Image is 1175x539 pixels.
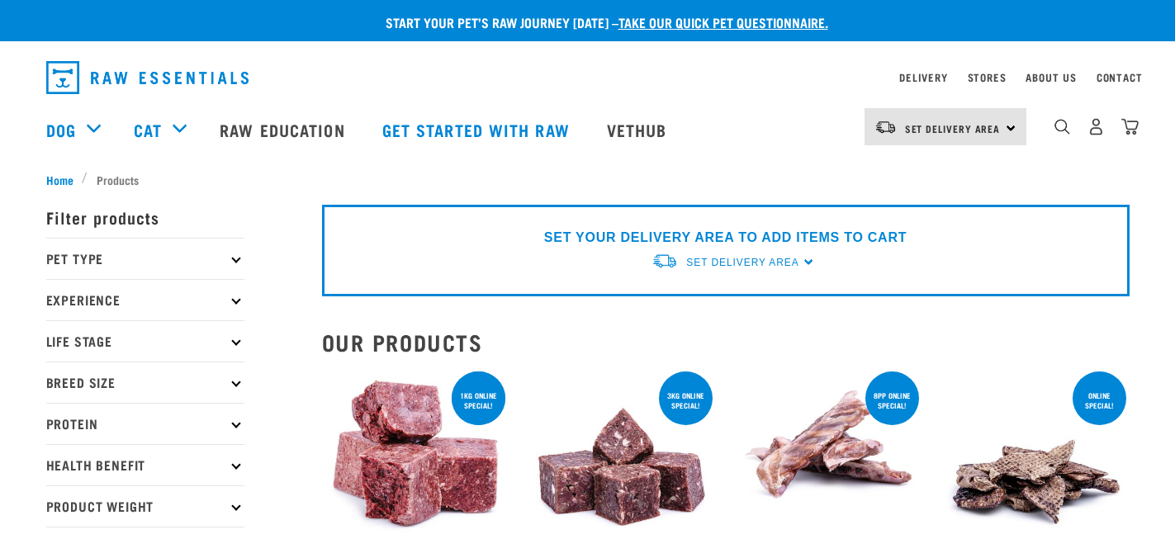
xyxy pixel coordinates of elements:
a: take our quick pet questionnaire. [618,18,828,26]
a: About Us [1026,74,1076,80]
p: Filter products [46,196,244,238]
p: Health Benefit [46,444,244,485]
img: user.png [1087,118,1105,135]
nav: dropdown navigation [33,54,1143,101]
div: ONLINE SPECIAL! [1073,383,1126,418]
p: Breed Size [46,362,244,403]
p: Protein [46,403,244,444]
p: Product Weight [46,485,244,527]
a: Cat [134,117,162,142]
div: 3kg online special! [659,383,713,418]
a: Get started with Raw [366,97,590,163]
a: Delivery [899,74,947,80]
div: 8pp online special! [865,383,919,418]
p: Experience [46,279,244,320]
span: Set Delivery Area [905,125,1001,131]
nav: breadcrumbs [46,171,1130,188]
span: Home [46,171,73,188]
img: home-icon@2x.png [1121,118,1139,135]
h2: Our Products [322,329,1130,355]
a: Home [46,171,83,188]
img: van-moving.png [651,253,678,270]
img: home-icon-1@2x.png [1054,119,1070,135]
p: SET YOUR DELIVERY AREA TO ADD ITEMS TO CART [544,228,907,248]
img: van-moving.png [874,120,897,135]
a: Vethub [590,97,688,163]
img: Raw Essentials Logo [46,61,249,94]
p: Pet Type [46,238,244,279]
p: Life Stage [46,320,244,362]
a: Contact [1097,74,1143,80]
span: Set Delivery Area [686,257,798,268]
a: Raw Education [203,97,365,163]
a: Stores [968,74,1007,80]
a: Dog [46,117,76,142]
div: 1kg online special! [452,383,505,418]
